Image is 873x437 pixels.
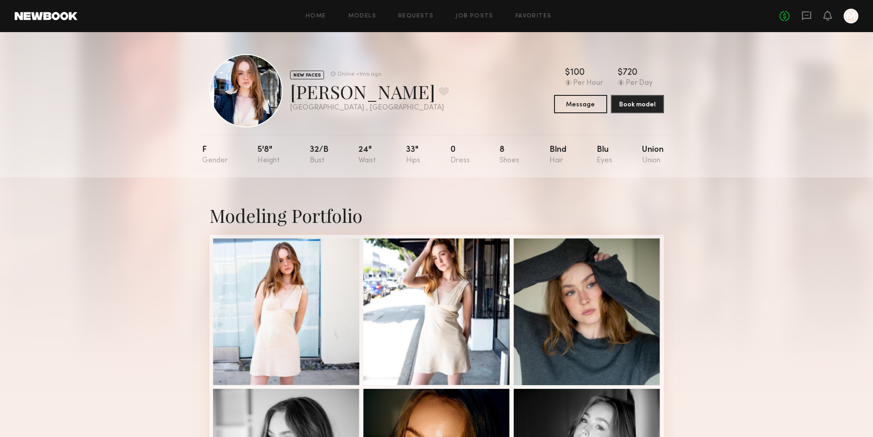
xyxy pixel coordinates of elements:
a: Favorites [516,13,552,19]
div: Per Day [626,79,653,88]
button: Message [554,95,607,113]
div: Blu [597,146,612,165]
div: Union [642,146,664,165]
a: Models [348,13,376,19]
a: Job Posts [456,13,494,19]
div: NEW FACES [290,71,324,79]
div: [PERSON_NAME] [290,79,449,104]
div: 32/b [310,146,329,165]
div: $ [618,68,623,77]
button: Book model [611,95,664,113]
div: 33" [406,146,420,165]
div: 720 [623,68,637,77]
div: Online +1mo ago [337,72,381,77]
div: F [202,146,228,165]
div: $ [565,68,570,77]
div: 24" [358,146,376,165]
a: Requests [398,13,434,19]
div: Modeling Portfolio [209,203,664,227]
div: 5'8" [258,146,280,165]
div: 0 [450,146,470,165]
a: Home [306,13,326,19]
div: [GEOGRAPHIC_DATA] , [GEOGRAPHIC_DATA] [290,104,449,112]
div: Per Hour [573,79,603,88]
div: Blnd [549,146,566,165]
div: 8 [500,146,519,165]
div: 100 [570,68,585,77]
a: M [844,9,858,23]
